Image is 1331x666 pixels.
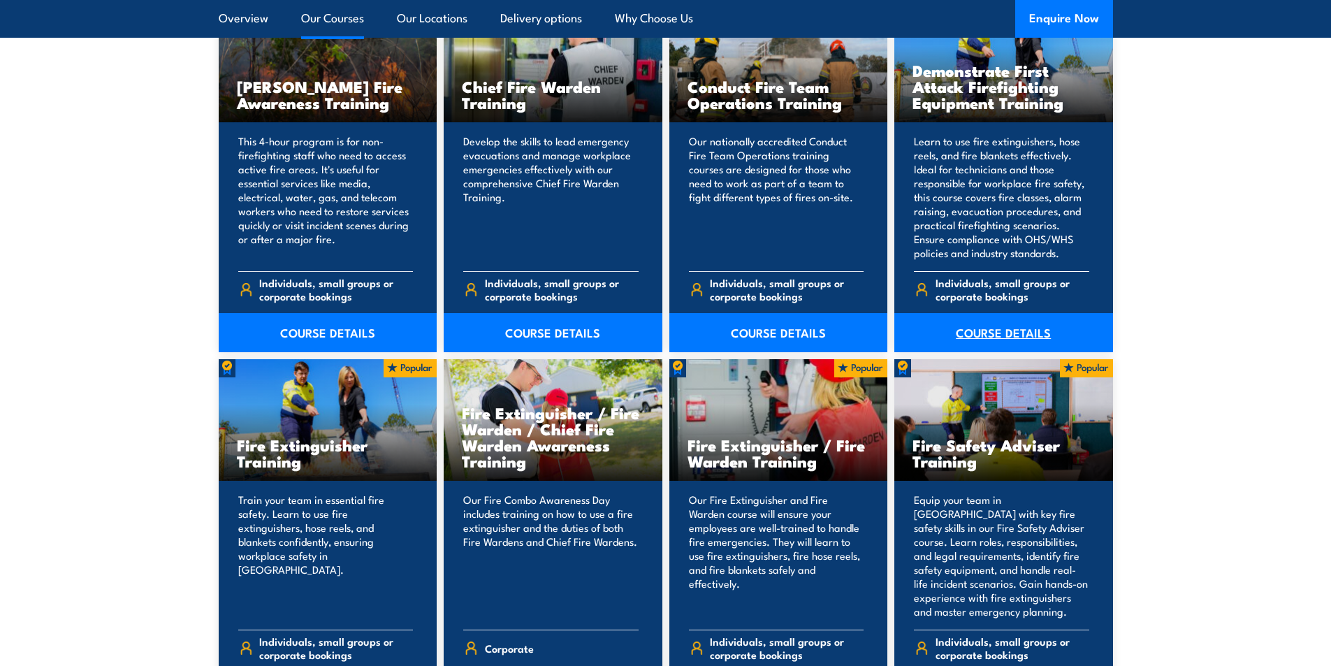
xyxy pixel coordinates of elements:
[669,313,888,352] a: COURSE DETAILS
[894,313,1113,352] a: COURSE DETAILS
[912,437,1095,469] h3: Fire Safety Adviser Training
[912,62,1095,110] h3: Demonstrate First Attack Firefighting Equipment Training
[259,635,413,661] span: Individuals, small groups or corporate bookings
[485,637,534,659] span: Corporate
[237,437,419,469] h3: Fire Extinguisher Training
[463,134,639,260] p: Develop the skills to lead emergency evacuations and manage workplace emergencies effectively wit...
[259,276,413,303] span: Individuals, small groups or corporate bookings
[463,493,639,618] p: Our Fire Combo Awareness Day includes training on how to use a fire extinguisher and the duties o...
[485,276,639,303] span: Individuals, small groups or corporate bookings
[936,635,1089,661] span: Individuals, small groups or corporate bookings
[219,313,437,352] a: COURSE DETAILS
[936,276,1089,303] span: Individuals, small groups or corporate bookings
[710,276,864,303] span: Individuals, small groups or corporate bookings
[689,134,864,260] p: Our nationally accredited Conduct Fire Team Operations training courses are designed for those wh...
[688,78,870,110] h3: Conduct Fire Team Operations Training
[710,635,864,661] span: Individuals, small groups or corporate bookings
[237,78,419,110] h3: [PERSON_NAME] Fire Awareness Training
[238,493,414,618] p: Train your team in essential fire safety. Learn to use fire extinguishers, hose reels, and blanke...
[444,313,662,352] a: COURSE DETAILS
[688,437,870,469] h3: Fire Extinguisher / Fire Warden Training
[689,493,864,618] p: Our Fire Extinguisher and Fire Warden course will ensure your employees are well-trained to handl...
[914,134,1089,260] p: Learn to use fire extinguishers, hose reels, and fire blankets effectively. Ideal for technicians...
[914,493,1089,618] p: Equip your team in [GEOGRAPHIC_DATA] with key fire safety skills in our Fire Safety Adviser cours...
[462,78,644,110] h3: Chief Fire Warden Training
[462,405,644,469] h3: Fire Extinguisher / Fire Warden / Chief Fire Warden Awareness Training
[238,134,414,260] p: This 4-hour program is for non-firefighting staff who need to access active fire areas. It's usef...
